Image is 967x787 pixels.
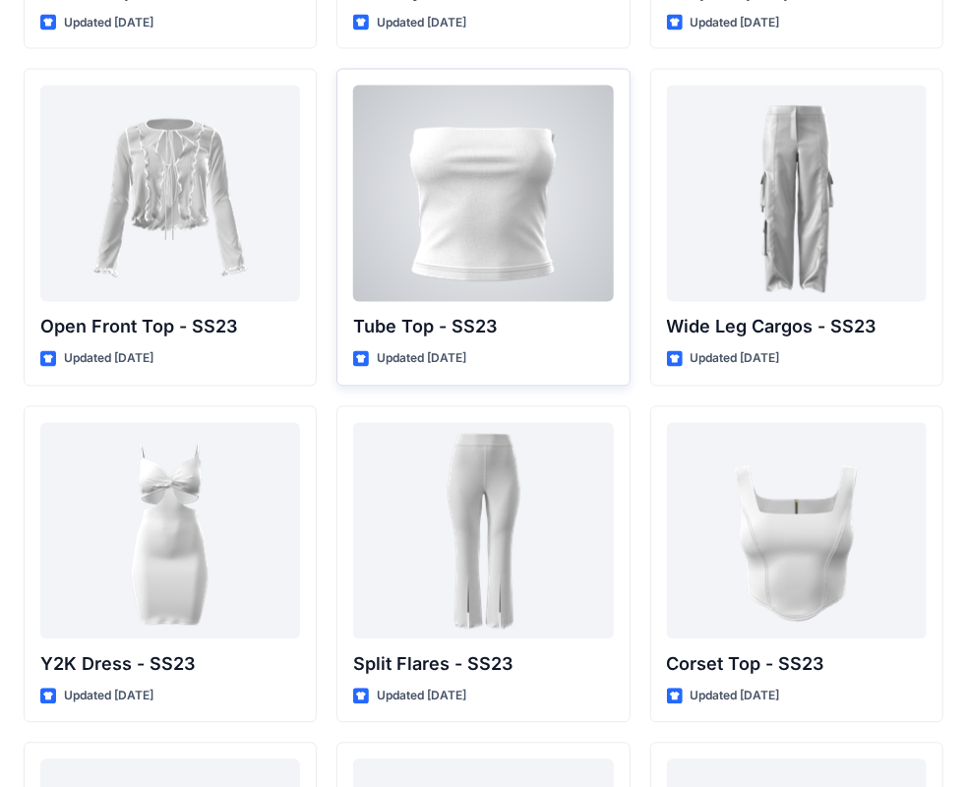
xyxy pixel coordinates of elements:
[64,349,153,370] p: Updated [DATE]
[377,13,466,33] p: Updated [DATE]
[64,687,153,707] p: Updated [DATE]
[353,86,613,302] a: Tube Top - SS23
[667,423,927,639] a: Corset Top - SS23
[691,687,780,707] p: Updated [DATE]
[40,423,300,639] a: Y2K Dress - SS23
[691,13,780,33] p: Updated [DATE]
[64,13,153,33] p: Updated [DATE]
[353,314,613,341] p: Tube Top - SS23
[667,651,927,679] p: Corset Top - SS23
[377,687,466,707] p: Updated [DATE]
[377,349,466,370] p: Updated [DATE]
[667,314,927,341] p: Wide Leg Cargos - SS23
[40,86,300,302] a: Open Front Top - SS23
[40,314,300,341] p: Open Front Top - SS23
[691,349,780,370] p: Updated [DATE]
[353,423,613,639] a: Split Flares - SS23
[667,86,927,302] a: Wide Leg Cargos - SS23
[40,651,300,679] p: Y2K Dress - SS23
[353,651,613,679] p: Split Flares - SS23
